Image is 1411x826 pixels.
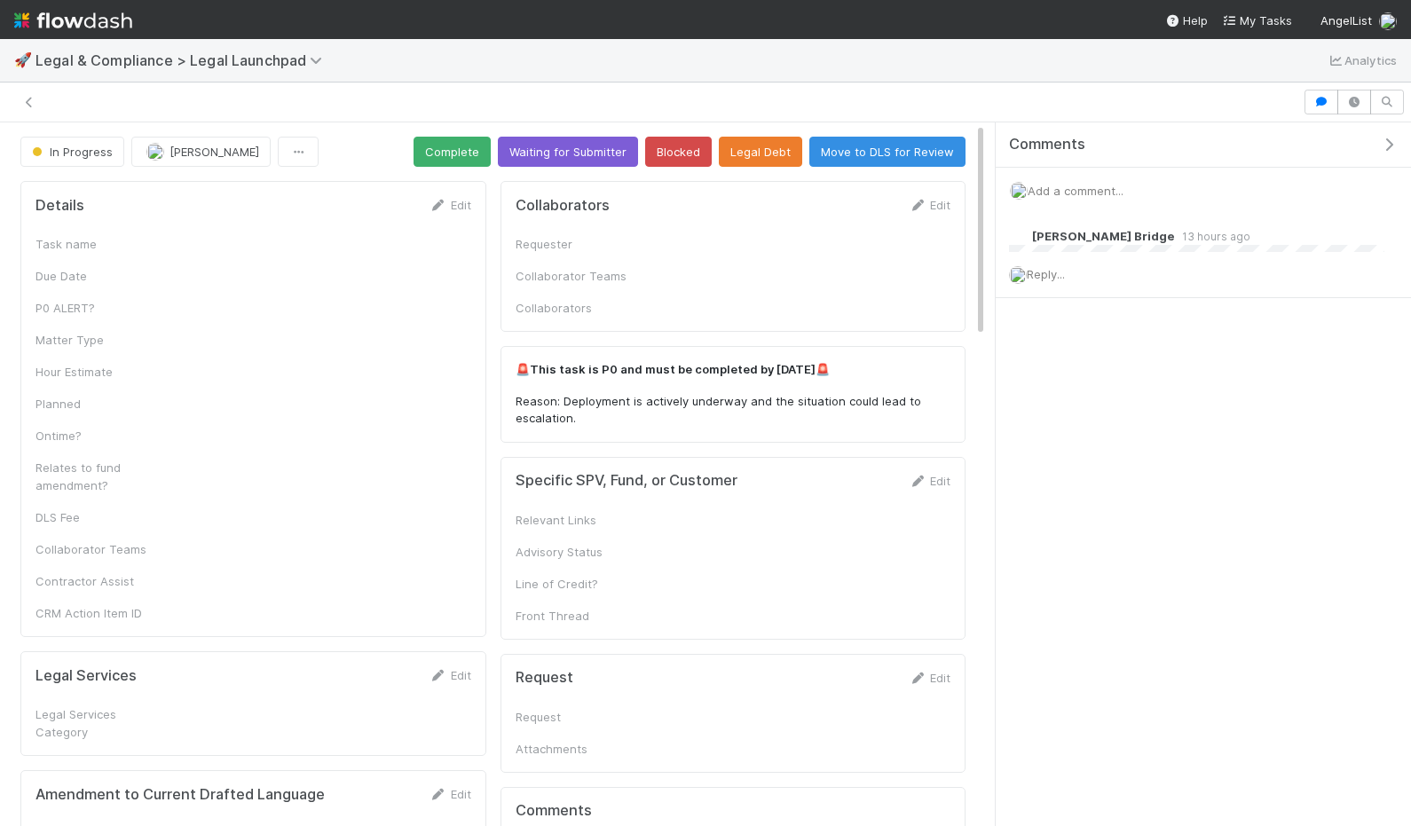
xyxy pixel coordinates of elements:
button: Blocked [645,137,712,167]
h5: Collaborators [516,197,610,215]
div: Line of Credit? [516,575,649,593]
span: In Progress [28,145,113,159]
a: Edit [909,474,950,488]
span: [PERSON_NAME] [169,145,259,159]
div: Collaborators [516,299,649,317]
img: avatar_0b1dbcb8-f701-47e0-85bc-d79ccc0efe6c.png [1379,12,1397,30]
a: Edit [909,198,950,212]
div: Task name [35,235,169,253]
div: Collaborator Teams [35,540,169,558]
h5: Legal Services [35,667,137,685]
div: Collaborator Teams [516,267,649,285]
span: AngelList [1320,13,1372,28]
span: Legal & Compliance > Legal Launchpad [35,51,331,69]
div: Requester [516,235,649,253]
div: Request [516,708,649,726]
div: Advisory Status [516,543,649,561]
div: Legal Services Category [35,705,169,741]
div: Hour Estimate [35,363,169,381]
div: P0 ALERT? [35,299,169,317]
div: Attachments [516,740,649,758]
h5: Comments [516,802,951,820]
div: Relevant Links [516,511,649,529]
div: Ontime? [35,427,169,444]
a: My Tasks [1222,12,1292,29]
div: DLS Fee [35,508,169,526]
img: avatar_0b1dbcb8-f701-47e0-85bc-d79ccc0efe6c.png [1010,182,1028,200]
h5: Details [35,197,84,215]
span: Add a comment... [1028,184,1123,198]
span: My Tasks [1222,13,1292,28]
button: Move to DLS for Review [809,137,966,167]
h5: Amendment to Current Drafted Language [35,786,325,804]
div: Relates to fund amendment? [35,459,169,494]
a: Edit [430,668,471,682]
span: 🚀 [14,52,32,67]
div: CRM Action Item ID [35,604,169,622]
span: Comments [1009,136,1085,153]
strong: This task is P0 and must be completed by [DATE] [530,362,816,376]
img: logo-inverted-e16ddd16eac7371096b0.svg [14,5,132,35]
span: 13 hours ago [1175,230,1250,243]
p: Reason: Deployment is actively underway and the situation could lead to escalation. [516,393,951,428]
button: Waiting for Submitter [498,137,638,167]
h5: Request [516,669,573,687]
div: Matter Type [35,331,169,349]
a: Edit [430,198,471,212]
div: Planned [35,395,169,413]
h5: Specific SPV, Fund, or Customer [516,472,737,490]
img: avatar_0b1dbcb8-f701-47e0-85bc-d79ccc0efe6c.png [146,143,164,161]
a: Analytics [1327,50,1397,71]
div: Due Date [35,267,169,285]
p: 🚨 🚨 [516,361,951,379]
button: In Progress [20,137,124,167]
div: Help [1165,12,1208,29]
div: Front Thread [516,607,649,625]
a: Edit [909,671,950,685]
img: avatar_4038989c-07b2-403a-8eae-aaaab2974011.png [1009,227,1027,245]
button: Legal Debt [719,137,802,167]
span: Reply... [1027,267,1065,281]
span: [PERSON_NAME] Bridge [1032,229,1175,243]
div: Contractor Assist [35,572,169,590]
img: avatar_0b1dbcb8-f701-47e0-85bc-d79ccc0efe6c.png [1009,266,1027,284]
button: Complete [414,137,491,167]
a: Edit [430,787,471,801]
button: [PERSON_NAME] [131,137,271,167]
